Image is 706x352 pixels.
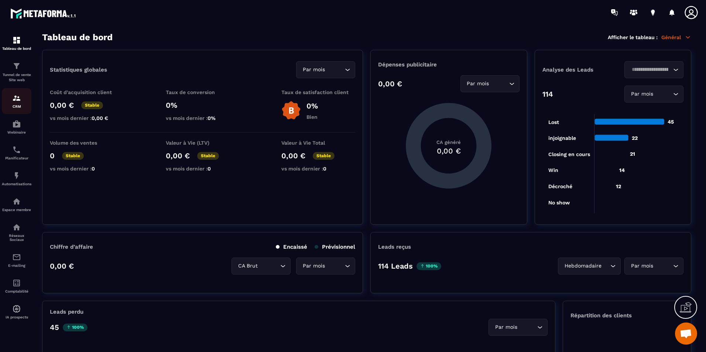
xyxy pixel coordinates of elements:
input: Search for option [326,66,343,74]
tspan: Lost [548,119,559,125]
a: schedulerschedulerPlanificateur [2,140,31,166]
p: Espace membre [2,208,31,212]
p: Taux de satisfaction client [281,89,355,95]
p: Statistiques globales [50,66,107,73]
p: Stable [62,152,84,160]
p: 0,00 € [281,151,305,160]
input: Search for option [603,262,609,270]
p: vs mois dernier : [50,166,124,172]
p: 100% [417,262,441,270]
div: Search for option [558,258,621,275]
tspan: Win [548,167,558,173]
p: Afficher le tableau : [608,34,658,40]
p: Prévisionnel [315,244,355,250]
span: Par mois [493,323,519,331]
p: Valeur à Vie Total [281,140,355,146]
p: Stable [313,152,335,160]
img: accountant [12,279,21,287]
p: vs mois dernier : [166,115,240,121]
p: Stable [197,152,219,160]
p: Répartition des clients [570,312,683,319]
tspan: Décroché [548,183,572,189]
div: Search for option [624,258,683,275]
input: Search for option [519,323,535,331]
p: 0% [166,101,240,110]
img: b-badge-o.b3b20ee6.svg [281,101,301,120]
div: Search for option [296,61,355,78]
span: 0 [323,166,326,172]
p: Stable [81,101,103,109]
span: 0 [208,166,211,172]
p: Réseaux Sociaux [2,234,31,242]
a: automationsautomationsEspace membre [2,191,31,217]
p: 0,00 € [50,101,74,110]
a: formationformationCRM [2,88,31,114]
p: 100% [63,324,88,331]
img: automations [12,120,21,128]
p: Planificateur [2,156,31,160]
p: Webinaire [2,130,31,134]
span: Hebdomadaire [563,262,603,270]
a: social-networksocial-networkRéseaux Sociaux [2,217,31,247]
img: email [12,253,21,262]
span: 0,00 € [92,115,108,121]
img: formation [12,62,21,70]
a: emailemailE-mailing [2,247,31,273]
p: Dépenses publicitaire [378,61,519,68]
p: Encaissé [276,244,307,250]
input: Search for option [655,262,671,270]
img: logo [10,7,77,20]
input: Search for option [629,66,671,74]
span: 0 [92,166,95,172]
p: Comptabilité [2,289,31,293]
span: 0% [208,115,216,121]
p: 0,00 € [166,151,190,160]
img: automations [12,304,21,313]
p: Tunnel de vente Site web [2,72,31,83]
div: Ouvrir le chat [675,322,697,345]
input: Search for option [259,262,278,270]
p: Volume des ventes [50,140,124,146]
div: Search for option [624,61,683,78]
div: Search for option [296,258,355,275]
p: Taux de conversion [166,89,240,95]
a: formationformationTableau de bord [2,30,31,56]
a: automationsautomationsWebinaire [2,114,31,140]
img: automations [12,197,21,206]
input: Search for option [491,80,507,88]
div: Search for option [624,86,683,103]
p: 114 Leads [378,262,413,270]
p: 0,00 € [50,262,74,270]
p: vs mois dernier : [50,115,124,121]
p: 114 [542,90,553,99]
input: Search for option [655,90,671,98]
img: formation [12,36,21,45]
img: social-network [12,223,21,232]
img: scheduler [12,145,21,154]
div: Search for option [232,258,291,275]
p: Leads perdu [50,308,83,315]
input: Search for option [326,262,343,270]
p: 0 [50,151,55,160]
a: automationsautomationsAutomatisations [2,166,31,191]
p: Chiffre d’affaire [50,244,93,250]
span: CA Brut [236,262,259,270]
img: formation [12,94,21,103]
p: Général [661,34,691,41]
p: Leads reçus [378,244,411,250]
span: Par mois [301,66,326,74]
p: IA prospects [2,315,31,319]
tspan: Closing en cours [548,151,590,158]
p: Analyse des Leads [542,66,613,73]
p: 0% [306,101,318,110]
p: Tableau de bord [2,46,31,51]
span: Par mois [629,90,655,98]
img: automations [12,171,21,180]
div: Search for option [489,319,548,336]
tspan: injoignable [548,135,576,141]
p: E-mailing [2,263,31,268]
p: Coût d'acquisition client [50,89,124,95]
p: 0,00 € [378,79,402,88]
p: vs mois dernier : [281,166,355,172]
a: formationformationTunnel de vente Site web [2,56,31,88]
